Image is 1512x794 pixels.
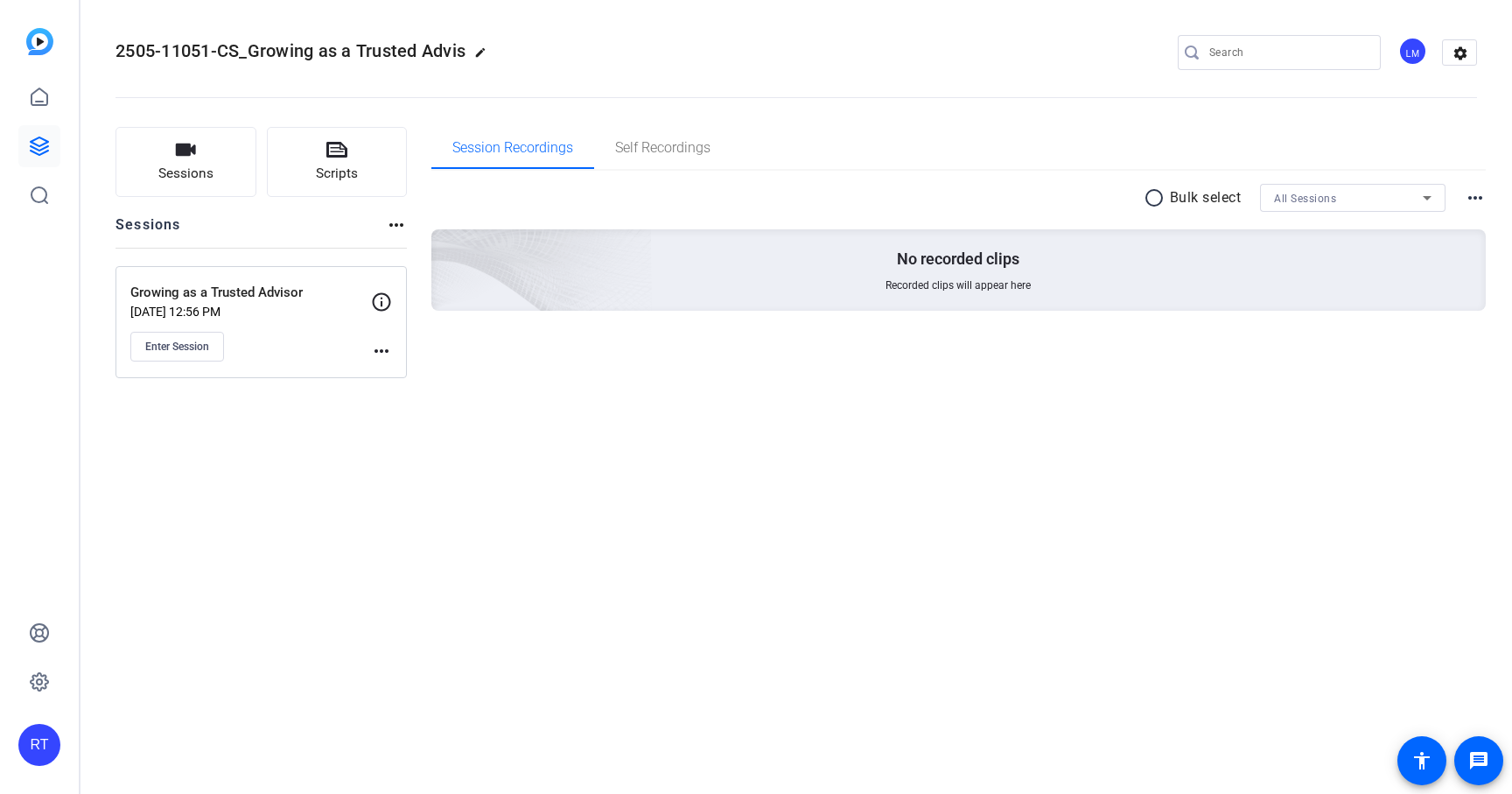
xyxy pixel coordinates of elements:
span: Self Recordings [615,141,710,155]
span: All Sessions [1274,193,1336,205]
mat-icon: more_horiz [386,214,407,235]
mat-icon: accessibility [1411,750,1432,771]
ngx-avatar: Lalo Moreno [1398,37,1429,67]
img: embarkstudio-empty-session.png [235,56,653,436]
p: No recorded clips [897,249,1019,270]
input: Search [1209,42,1367,63]
div: LM [1398,37,1427,66]
span: Enter Session [145,340,209,354]
div: RT [18,724,60,766]
mat-icon: more_horiz [371,341,392,362]
mat-icon: more_horiz [1465,187,1486,208]
span: Scripts [316,164,358,184]
button: Sessions [115,127,256,197]
span: Session Recordings [452,141,573,155]
p: [DATE] 12:56 PM [130,305,371,319]
mat-icon: settings [1443,40,1478,67]
span: Recorded clips will appear here [885,278,1031,292]
mat-icon: message [1468,750,1489,771]
p: Growing as a Trusted Advisor [130,283,371,303]
button: Scripts [267,127,408,197]
p: Bulk select [1170,187,1242,208]
h2: Sessions [115,214,181,248]
mat-icon: radio_button_unchecked [1144,187,1170,208]
span: Sessions [158,164,213,184]
button: Enter Session [130,332,224,362]
mat-icon: edit [474,46,495,67]
span: 2505-11051-CS_Growing as a Trusted Advis [115,40,465,61]
img: blue-gradient.svg [26,28,53,55]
